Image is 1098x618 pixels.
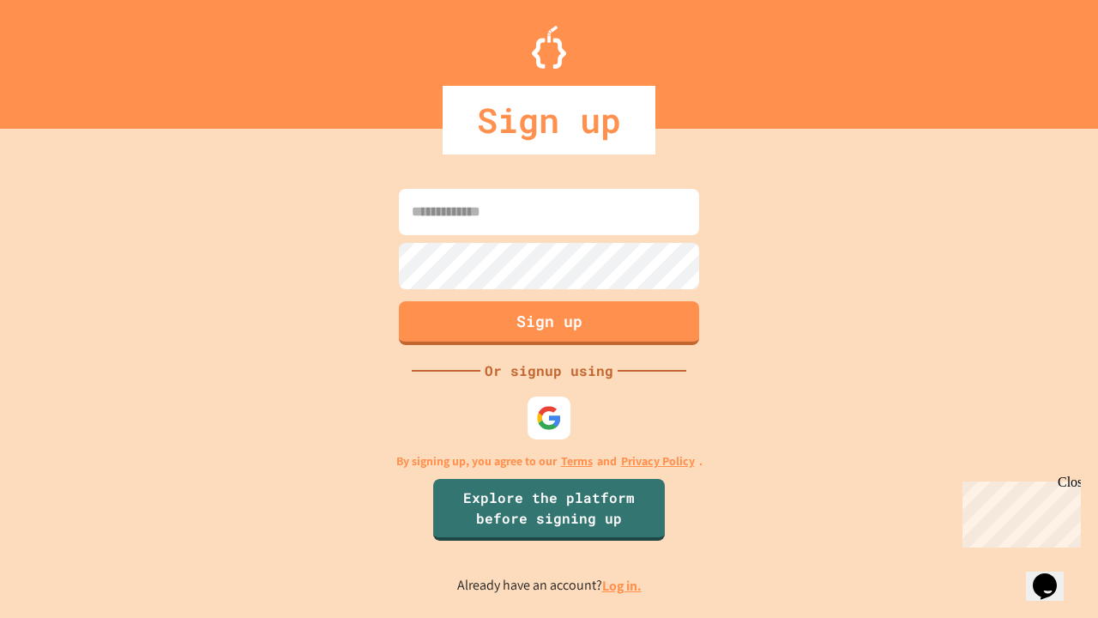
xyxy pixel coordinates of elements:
[457,575,642,597] p: Already have an account?
[433,479,665,541] a: Explore the platform before signing up
[443,86,655,154] div: Sign up
[396,452,703,470] p: By signing up, you agree to our and .
[602,577,642,595] a: Log in.
[532,26,566,69] img: Logo.svg
[7,7,118,109] div: Chat with us now!Close
[536,405,562,431] img: google-icon.svg
[621,452,695,470] a: Privacy Policy
[561,452,593,470] a: Terms
[1026,549,1081,601] iframe: chat widget
[956,475,1081,548] iframe: chat widget
[399,301,699,345] button: Sign up
[480,360,618,381] div: Or signup using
